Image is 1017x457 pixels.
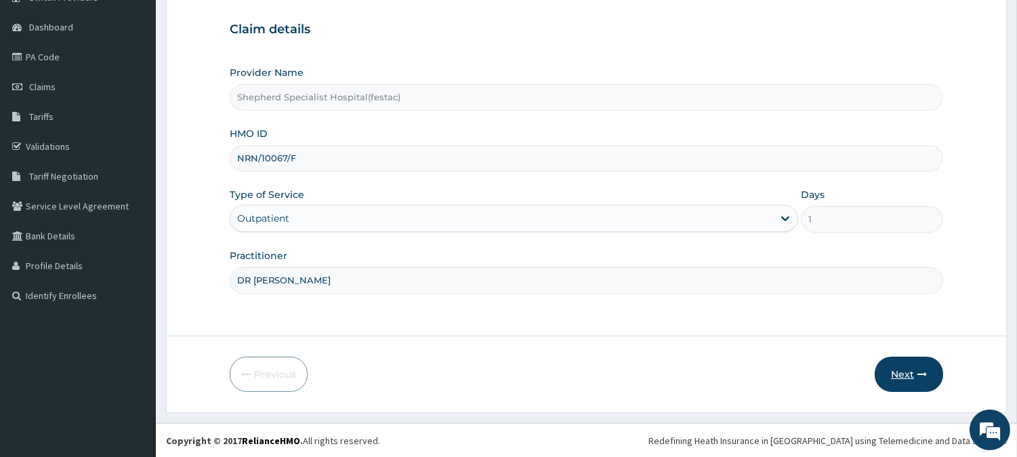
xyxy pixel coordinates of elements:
[230,127,268,140] label: HMO ID
[29,21,73,33] span: Dashboard
[230,267,943,294] input: Enter Name
[29,81,56,93] span: Claims
[875,357,943,392] button: Next
[79,140,187,277] span: We're online!
[242,435,300,447] a: RelianceHMO
[230,357,308,392] button: Previous
[25,68,55,102] img: d_794563401_company_1708531726252_794563401
[222,7,255,39] div: Minimize live chat window
[801,188,825,201] label: Days
[166,435,303,447] strong: Copyright © 2017 .
[230,66,304,79] label: Provider Name
[648,434,1007,448] div: Redefining Heath Insurance in [GEOGRAPHIC_DATA] using Telemedicine and Data Science!
[230,249,287,262] label: Practitioner
[29,170,98,182] span: Tariff Negotiation
[230,188,304,201] label: Type of Service
[29,111,54,123] span: Tariffs
[230,22,943,37] h3: Claim details
[70,76,228,94] div: Chat with us now
[237,212,289,225] div: Outpatient
[7,309,258,357] textarea: Type your message and hit 'Enter'
[230,145,943,172] input: Enter HMO ID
